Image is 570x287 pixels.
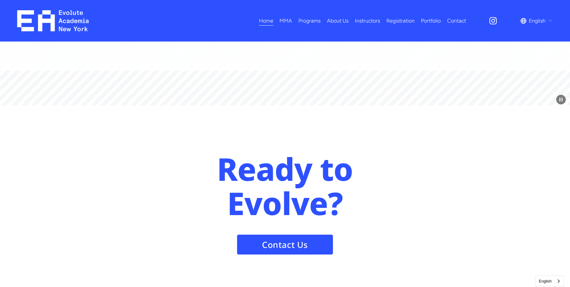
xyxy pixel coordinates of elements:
a: Contact [447,16,466,26]
a: Instagram [489,16,498,25]
span: Programs [298,16,321,26]
button: Pause Background [556,95,566,104]
a: Home [259,16,273,26]
a: About Us [327,16,349,26]
a: Portfolio [421,16,441,26]
div: language picker [520,16,553,26]
a: Registration [386,16,415,26]
a: folder dropdown [279,16,292,26]
a: English [536,276,564,287]
aside: Language selected: English [535,275,564,287]
a: Contact Us [237,234,333,255]
span: MMA [279,16,292,26]
img: EA [17,10,89,31]
h1: Ready to Evolve? [170,152,400,220]
a: folder dropdown [298,16,321,26]
a: Instructors [355,16,380,26]
span: English [529,16,546,26]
